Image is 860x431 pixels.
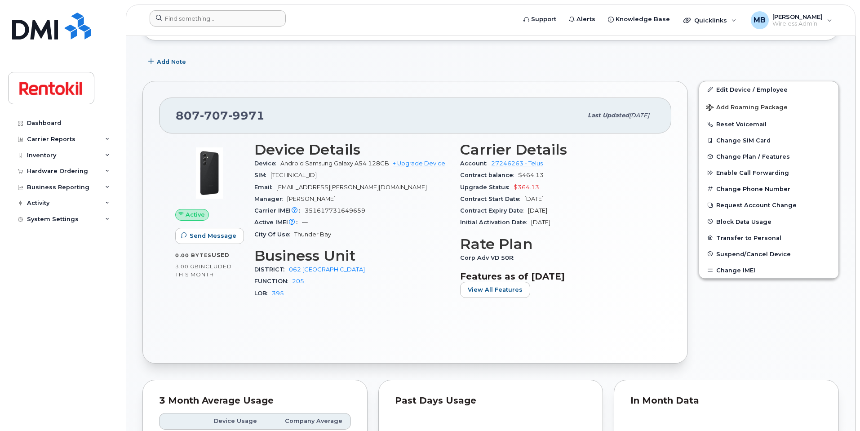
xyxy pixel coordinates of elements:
[272,290,284,297] a: 395
[699,197,838,213] button: Request Account Change
[175,228,244,244] button: Send Message
[745,11,838,29] div: Malorie Bell
[197,413,265,429] th: Device Usage
[175,263,199,270] span: 3.00 GB
[212,252,230,258] span: used
[517,10,563,28] a: Support
[699,262,838,278] button: Change IMEI
[280,160,389,167] span: Android Samsung Galaxy A54 128GB
[175,263,232,278] span: included this month
[629,112,649,119] span: [DATE]
[254,160,280,167] span: Device
[395,396,587,405] div: Past Days Usage
[754,15,766,26] span: MB
[518,172,544,178] span: $464.13
[699,81,838,98] a: Edit Device / Employee
[602,10,676,28] a: Knowledge Base
[468,285,523,294] span: View All Features
[528,207,547,214] span: [DATE]
[460,271,655,282] h3: Features as of [DATE]
[254,290,272,297] span: LOB
[460,184,514,191] span: Upgrade Status
[460,254,518,261] span: Corp Adv VD 50R
[616,15,670,24] span: Knowledge Base
[716,250,791,257] span: Suspend/Cancel Device
[270,172,317,178] span: [TECHNICAL_ID]
[772,13,823,20] span: [PERSON_NAME]
[699,98,838,116] button: Add Roaming Package
[699,181,838,197] button: Change Phone Number
[393,160,445,167] a: + Upgrade Device
[254,142,449,158] h3: Device Details
[254,278,292,284] span: FUNCTION
[228,109,265,122] span: 9971
[460,196,524,202] span: Contract Start Date
[694,17,727,24] span: Quicklinks
[190,231,236,240] span: Send Message
[159,396,351,405] div: 3 Month Average Usage
[630,396,822,405] div: In Month Data
[186,210,205,219] span: Active
[576,15,595,24] span: Alerts
[254,219,302,226] span: Active IMEI
[588,112,629,119] span: Last updated
[531,219,550,226] span: [DATE]
[460,282,530,298] button: View All Features
[491,160,543,167] a: 27246263 - Telus
[699,132,838,148] button: Change SIM Card
[460,172,518,178] span: Contract balance
[302,219,308,226] span: —
[150,10,286,27] input: Find something...
[706,104,788,112] span: Add Roaming Package
[699,116,838,132] button: Reset Voicemail
[176,109,265,122] span: 807
[265,413,350,429] th: Company Average
[305,207,365,214] span: 351617731649659
[524,196,544,202] span: [DATE]
[142,54,194,70] button: Add Note
[460,236,655,252] h3: Rate Plan
[531,15,556,24] span: Support
[200,109,228,122] span: 707
[182,146,236,200] img: image20231002-4137094-o1c1en.jpeg
[254,172,270,178] span: SIM
[772,20,823,27] span: Wireless Admin
[460,142,655,158] h3: Carrier Details
[287,196,336,202] span: [PERSON_NAME]
[254,207,305,214] span: Carrier IMEI
[254,266,289,273] span: DISTRICT
[514,184,539,191] span: $364.13
[716,169,789,176] span: Enable Call Forwarding
[294,231,331,238] span: Thunder Bay
[157,58,186,66] span: Add Note
[716,153,790,160] span: Change Plan / Features
[276,184,427,191] span: [EMAIL_ADDRESS][PERSON_NAME][DOMAIN_NAME]
[699,246,838,262] button: Suspend/Cancel Device
[254,184,276,191] span: Email
[677,11,743,29] div: Quicklinks
[175,252,212,258] span: 0.00 Bytes
[699,164,838,181] button: Enable Call Forwarding
[460,219,531,226] span: Initial Activation Date
[254,196,287,202] span: Manager
[699,230,838,246] button: Transfer to Personal
[254,231,294,238] span: City Of Use
[254,248,449,264] h3: Business Unit
[460,160,491,167] span: Account
[563,10,602,28] a: Alerts
[699,213,838,230] button: Block Data Usage
[699,148,838,164] button: Change Plan / Features
[289,266,365,273] a: 062 [GEOGRAPHIC_DATA]
[292,278,304,284] a: 205
[460,207,528,214] span: Contract Expiry Date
